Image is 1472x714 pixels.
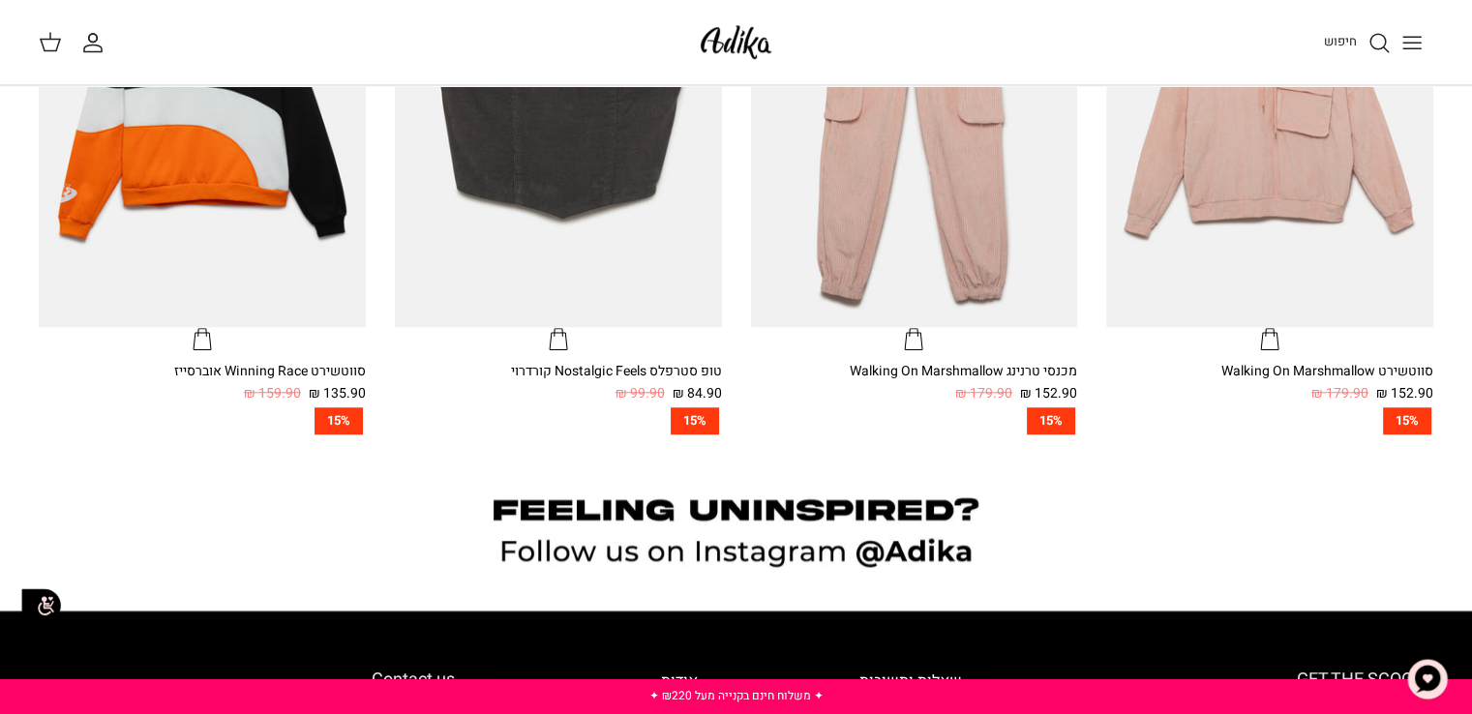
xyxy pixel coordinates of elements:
[671,407,719,435] span: 15%
[616,383,665,404] span: 99.90 ₪
[661,669,698,693] a: אודות
[15,580,68,633] img: accessibility_icon02.svg
[315,407,363,435] span: 15%
[395,407,722,435] a: 15%
[39,407,366,435] a: 15%
[673,383,722,404] span: 84.90 ₪
[1391,21,1433,64] button: Toggle menu
[395,361,722,382] div: טופ סטרפלס Nostalgic Feels קורדרוי
[309,383,366,404] span: 135.90 ₪
[1124,669,1424,691] h6: GET THE SCOOP
[1376,383,1433,404] span: 152.90 ₪
[1106,361,1433,382] div: סווטשירט Walking On Marshmallow
[244,383,301,404] span: 159.90 ₪
[395,361,722,404] a: טופ סטרפלס Nostalgic Feels קורדרוי 84.90 ₪ 99.90 ₪
[39,361,366,404] a: סווטשירט Winning Race אוברסייז 135.90 ₪ 159.90 ₪
[1324,31,1391,54] a: חיפוש
[751,407,1078,435] a: 15%
[1027,407,1075,435] span: 15%
[81,31,112,54] a: החשבון שלי
[1106,361,1433,404] a: סווטשירט Walking On Marshmallow 152.90 ₪ 179.90 ₪
[751,361,1078,382] div: מכנסי טרנינג Walking On Marshmallow
[648,687,823,704] a: ✦ משלוח חינם בקנייה מעל ₪220 ✦
[39,361,366,382] div: סווטשירט Winning Race אוברסייז
[1398,650,1457,708] button: צ'אט
[695,19,777,65] img: Adika IL
[751,361,1078,404] a: מכנסי טרנינג Walking On Marshmallow 152.90 ₪ 179.90 ₪
[1311,383,1368,404] span: 179.90 ₪
[955,383,1012,404] span: 179.90 ₪
[48,669,455,691] h6: Contact us
[1324,32,1357,50] span: חיפוש
[859,669,962,693] a: שאלות ותשובות
[1020,383,1077,404] span: 152.90 ₪
[1383,407,1431,435] span: 15%
[1106,407,1433,435] a: 15%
